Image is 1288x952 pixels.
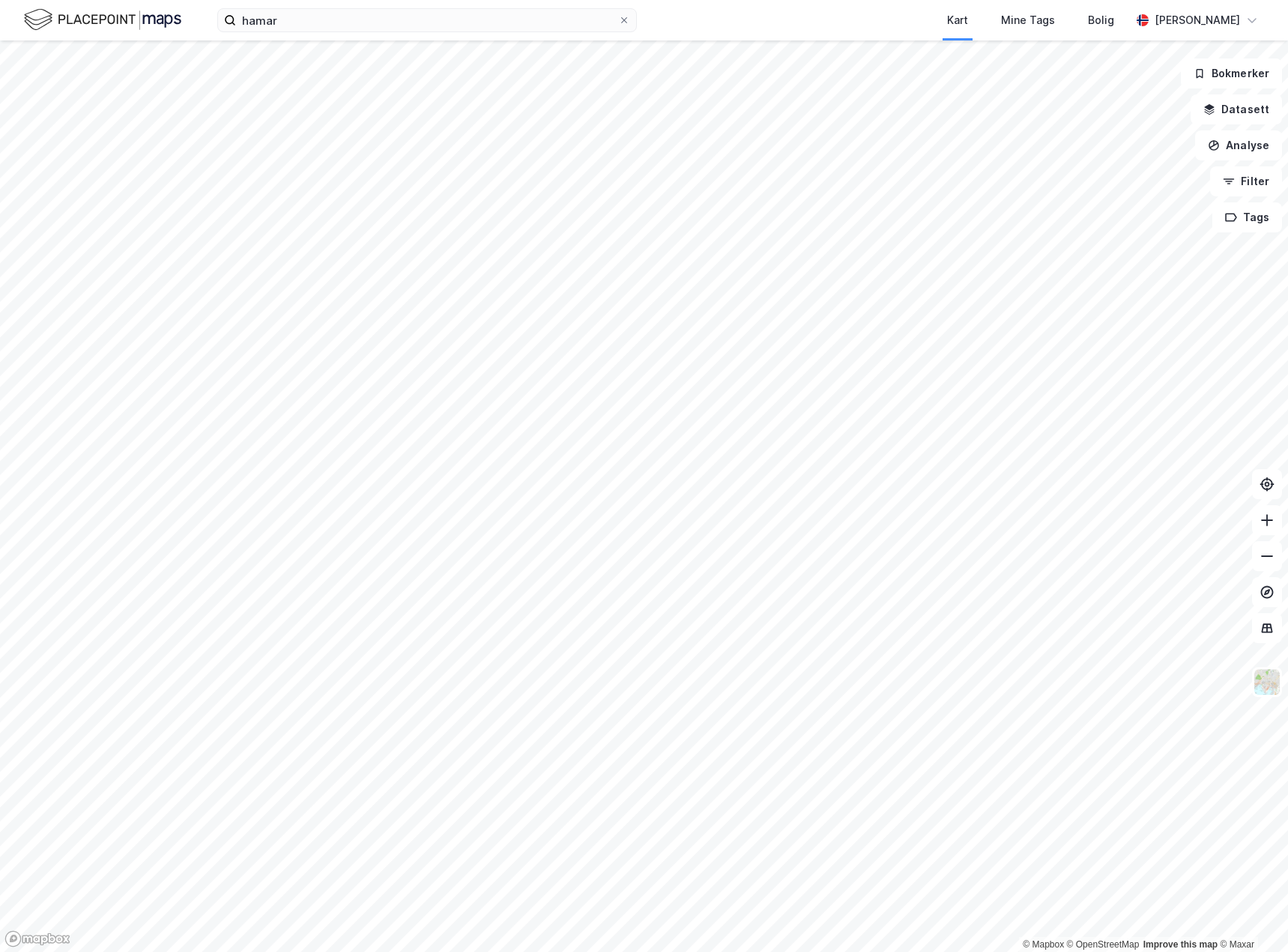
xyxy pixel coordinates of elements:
img: logo.f888ab2527a4732fd821a326f86c7f29.svg [24,7,181,33]
input: Søk på adresse, matrikkel, gårdeiere, leietakere eller personer [236,9,618,31]
button: Filter [1210,166,1282,196]
img: Z [1253,668,1281,696]
iframe: Chat Widget [1213,880,1288,952]
div: Bolig [1088,11,1114,29]
a: Mapbox homepage [4,930,70,948]
button: Bokmerker [1181,58,1282,88]
div: Kart [947,11,968,29]
div: Mine Tags [1001,11,1055,29]
a: Mapbox [1023,939,1064,950]
button: Tags [1212,202,1282,232]
a: OpenStreetMap [1067,939,1140,950]
a: Improve this map [1143,939,1218,950]
div: [PERSON_NAME] [1155,11,1240,29]
button: Datasett [1191,94,1282,124]
button: Analyse [1195,130,1282,160]
div: Kontrollprogram for chat [1213,880,1288,952]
